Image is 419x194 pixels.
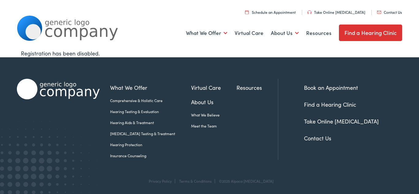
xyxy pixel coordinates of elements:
[110,120,191,125] a: Hearing Aids & Treatment
[110,131,191,136] a: [MEDICAL_DATA] Testing & Treatment
[304,134,331,142] a: Contact Us
[110,142,191,147] a: Hearing Protection
[304,101,356,108] a: Find a Hearing Clinic
[110,83,191,92] a: What We Offer
[216,179,274,183] div: ©2025 Alpaca [MEDICAL_DATA]
[235,22,263,44] a: Virtual Care
[191,112,237,118] a: What We Believe
[306,22,332,44] a: Resources
[110,98,191,103] a: Comprehensive & Holistic Care
[339,25,402,41] a: Find a Hearing Clinic
[21,49,398,57] div: Registration has been disabled.
[245,10,296,15] a: Schedule an Appointment
[179,178,212,184] a: Terms & Conditions
[186,22,227,44] a: What We Offer
[191,123,237,129] a: Meet the Team
[191,98,237,106] a: About Us
[271,22,299,44] a: About Us
[307,10,312,14] img: utility icon
[149,178,172,184] a: Privacy Policy
[304,84,358,91] a: Book an Appointment
[304,117,379,125] a: Take Online [MEDICAL_DATA]
[110,153,191,158] a: Insurance Counseling
[17,79,100,99] img: Alpaca Audiology
[191,83,237,92] a: Virtual Care
[236,83,278,92] a: Resources
[245,10,249,14] img: utility icon
[377,10,402,15] a: Contact Us
[110,109,191,114] a: Hearing Testing & Evaluation
[377,11,381,14] img: utility icon
[307,10,365,15] a: Take Online [MEDICAL_DATA]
